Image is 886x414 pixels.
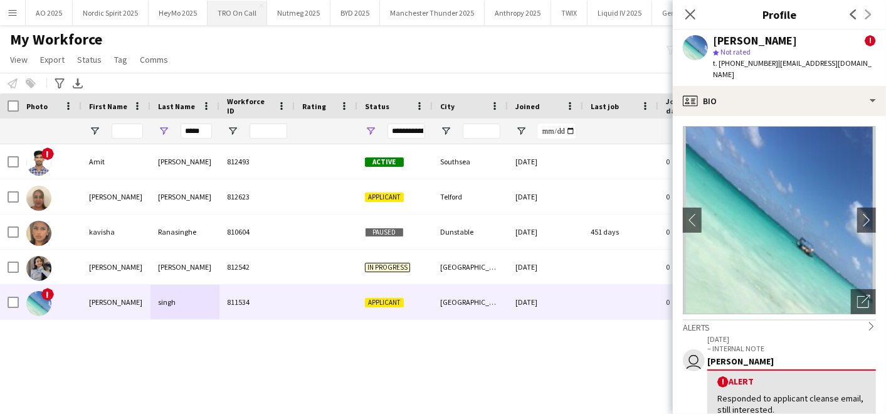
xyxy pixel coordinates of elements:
span: City [440,102,455,111]
img: Amit Singh [26,151,51,176]
span: | [EMAIL_ADDRESS][DOMAIN_NAME] [713,58,872,79]
div: 0 [658,179,740,214]
div: Ranasinghe [150,215,219,249]
button: Open Filter Menu [365,125,376,137]
span: Jobs (last 90 days) [666,97,717,115]
input: Workforce ID Filter Input [250,124,287,139]
div: [DATE] [508,144,583,179]
div: Telford [433,179,508,214]
button: TRO On Call [208,1,267,25]
button: Open Filter Menu [158,125,169,137]
div: [PERSON_NAME] [82,285,150,319]
span: Tag [114,54,127,65]
div: [PERSON_NAME] [150,250,219,284]
span: Not rated [720,47,751,56]
div: 0 [658,144,740,179]
div: [PERSON_NAME] [713,35,797,46]
span: View [10,54,28,65]
input: Last Name Filter Input [181,124,212,139]
span: Applicant [365,298,404,307]
a: View [5,51,33,68]
a: Comms [135,51,173,68]
div: 0 [658,285,740,319]
h3: Profile [673,6,886,23]
button: Open Filter Menu [515,125,527,137]
button: BYD 2025 [330,1,380,25]
span: My Workforce [10,30,102,49]
span: Rating [302,102,326,111]
div: Bio [673,86,886,116]
button: AO 2025 [26,1,73,25]
a: Status [72,51,107,68]
button: Nordic Spirit 2025 [73,1,149,25]
span: Joined [515,102,540,111]
div: 451 days [583,215,658,249]
span: Last job [591,102,619,111]
div: [DATE] [508,179,583,214]
div: Alerts [683,319,876,333]
img: SATNAAM MARCO singh [26,291,51,316]
input: Joined Filter Input [538,124,576,139]
p: [DATE] [707,334,876,344]
span: Workforce ID [227,97,272,115]
span: ! [41,288,54,300]
span: Active [365,157,404,167]
a: Tag [109,51,132,68]
div: [DATE] [508,215,583,249]
img: Crew avatar or photo [683,126,876,314]
button: Anthropy 2025 [485,1,551,25]
span: Last Name [158,102,195,111]
a: Export [35,51,70,68]
div: [DATE] [508,250,583,284]
input: First Name Filter Input [112,124,143,139]
button: Open Filter Menu [227,125,238,137]
app-action-btn: Export XLSX [70,76,85,91]
div: 812623 [219,179,295,214]
button: TWIX [551,1,588,25]
div: Southsea [433,144,508,179]
span: ! [865,35,876,46]
div: 0 [658,215,740,249]
div: singh [150,285,219,319]
span: First Name [89,102,127,111]
button: Open Filter Menu [440,125,451,137]
span: ! [41,147,54,160]
div: [PERSON_NAME] [150,144,219,179]
span: t. [PHONE_NUMBER] [713,58,778,68]
div: 811534 [219,285,295,319]
div: Open photos pop-in [851,289,876,314]
img: nidhi singhal [26,256,51,281]
button: Manchester Thunder 2025 [380,1,485,25]
div: 0 [658,250,740,284]
span: Status [77,54,102,65]
div: [GEOGRAPHIC_DATA] [433,285,508,319]
span: Paused [365,228,404,237]
app-action-btn: Advanced filters [52,76,67,91]
img: Anita Singh [26,186,51,211]
p: – INTERNAL NOTE [707,344,876,353]
span: In progress [365,263,410,272]
div: [PERSON_NAME] [82,179,150,214]
input: City Filter Input [463,124,500,139]
span: Status [365,102,389,111]
span: Applicant [365,193,404,202]
div: [PERSON_NAME] [82,250,150,284]
div: [PERSON_NAME] [707,356,876,367]
span: Photo [26,102,48,111]
button: Liquid IV 2025 [588,1,652,25]
div: 812542 [219,250,295,284]
div: [GEOGRAPHIC_DATA] [433,250,508,284]
button: Nutmeg 2025 [267,1,330,25]
div: [PERSON_NAME] [150,179,219,214]
button: HeyMo 2025 [149,1,208,25]
div: kavisha [82,215,150,249]
span: Comms [140,54,168,65]
button: Open Filter Menu [89,125,100,137]
div: [DATE] [508,285,583,319]
span: Export [40,54,65,65]
div: Alert [717,376,866,388]
div: 812493 [219,144,295,179]
img: kavisha Ranasinghe [26,221,51,246]
div: Amit [82,144,150,179]
span: ! [717,376,729,388]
